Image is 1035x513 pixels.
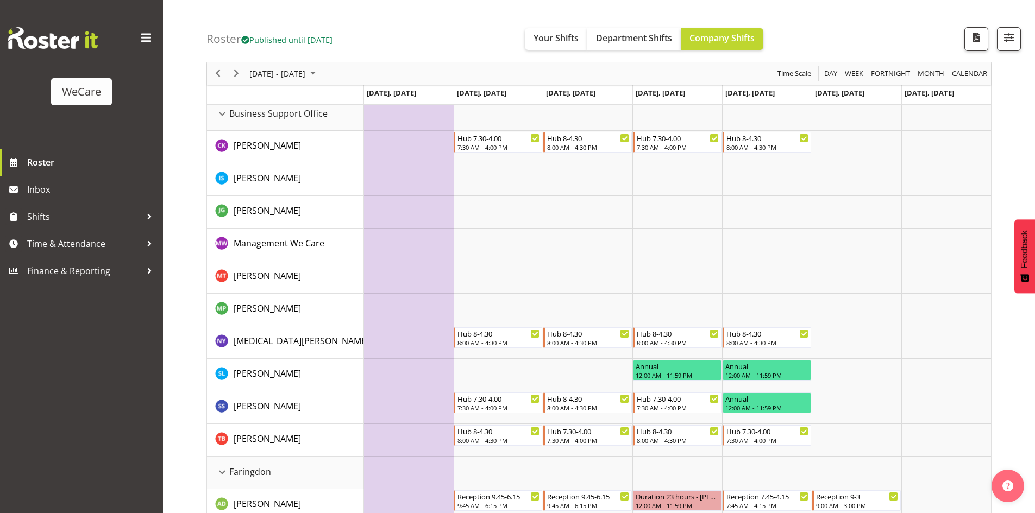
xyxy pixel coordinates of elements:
div: 8:00 AM - 4:30 PM [547,403,629,412]
span: [PERSON_NAME] [234,400,301,412]
button: Timeline Day [823,67,839,81]
button: Your Shifts [525,28,587,50]
div: Chloe Kim"s event - Hub 8-4.30 Begin From Wednesday, October 29, 2025 at 8:00:00 AM GMT+13:00 End... [543,132,632,153]
div: Hub 8-4.30 [547,132,629,143]
span: [PERSON_NAME] [234,433,301,445]
span: [DATE], [DATE] [636,88,685,98]
h4: Roster [206,33,333,45]
div: 9:00 AM - 3:00 PM [816,501,898,510]
button: Fortnight [869,67,912,81]
td: Management We Care resource [207,229,364,261]
div: 7:30 AM - 4:00 PM [457,403,540,412]
a: [PERSON_NAME] [234,172,301,185]
a: [MEDICAL_DATA][PERSON_NAME] [234,334,369,347]
div: 8:00 AM - 4:30 PM [457,338,540,347]
div: 8:00 AM - 4:30 PM [726,143,808,151]
div: 9:45 AM - 6:15 PM [547,501,629,510]
span: calendar [951,67,988,81]
span: [PERSON_NAME] [234,498,301,510]
button: Filter Shifts [997,27,1021,51]
span: [PERSON_NAME] [234,270,301,282]
button: Department Shifts [587,28,681,50]
div: previous period [209,62,227,85]
div: Tyla Boyd"s event - Hub 7.30-4.00 Begin From Friday, October 31, 2025 at 7:30:00 AM GMT+13:00 End... [723,425,811,446]
div: Hub 8-4.30 [547,328,629,339]
div: Reception 7.45-4.15 [726,491,808,502]
span: Inbox [27,181,158,198]
td: Michelle Thomas resource [207,261,364,294]
div: Duration 23 hours - [PERSON_NAME] [636,491,719,502]
div: 8:00 AM - 4:30 PM [457,436,540,445]
div: 7:45 AM - 4:15 PM [726,501,808,510]
div: 12:00 AM - 11:59 PM [636,501,719,510]
div: Hub 8-4.30 [637,426,719,436]
span: [DATE], [DATE] [815,88,864,98]
div: Hub 7.30-4.00 [547,426,629,436]
td: Isabel Simcox resource [207,163,364,196]
div: 7:30 AM - 4:00 PM [726,436,808,445]
span: Company Shifts [689,32,755,44]
div: 8:00 AM - 4:30 PM [637,436,719,445]
a: [PERSON_NAME] [234,204,301,217]
div: 7:30 AM - 4:00 PM [637,143,719,151]
div: Reception 9.45-6.15 [547,491,629,502]
div: Hub 8-4.30 [457,426,540,436]
span: Fortnight [870,67,911,81]
button: Download a PDF of the roster according to the set date range. [964,27,988,51]
div: 8:00 AM - 4:30 PM [547,143,629,151]
span: Feedback [1020,230,1030,268]
span: [DATE], [DATE] [905,88,954,98]
td: Business Support Office resource [207,98,364,131]
div: Tyla Boyd"s event - Hub 8-4.30 Begin From Tuesday, October 28, 2025 at 8:00:00 AM GMT+13:00 Ends ... [454,425,542,446]
button: Next [229,67,244,81]
button: Timeline Month [916,67,946,81]
a: [PERSON_NAME] [234,302,301,315]
a: Management We Care [234,237,324,250]
div: 8:00 AM - 4:30 PM [726,338,808,347]
td: Savita Savita resource [207,391,364,424]
div: Sarah Lamont"s event - Annual Begin From Thursday, October 30, 2025 at 12:00:00 AM GMT+13:00 Ends... [633,360,722,381]
div: Chloe Kim"s event - Hub 7.30-4.00 Begin From Tuesday, October 28, 2025 at 7:30:00 AM GMT+13:00 En... [454,132,542,153]
span: Roster [27,154,158,170]
div: 7:30 AM - 4:00 PM [637,403,719,412]
div: next period [227,62,246,85]
div: Chloe Kim"s event - Hub 8-4.30 Begin From Friday, October 31, 2025 at 8:00:00 AM GMT+13:00 Ends A... [723,132,811,153]
div: Reception 9-3 [816,491,898,502]
div: Hub 8-4.30 [726,132,808,143]
div: Aleea Devenport"s event - Reception 9.45-6.15 Begin From Tuesday, October 28, 2025 at 9:45:00 AM ... [454,490,542,511]
button: October 2025 [248,67,321,81]
div: Hub 8-4.30 [726,328,808,339]
span: Day [823,67,838,81]
span: Your Shifts [534,32,579,44]
span: Published until [DATE] [241,34,333,45]
button: Month [950,67,989,81]
span: [DATE], [DATE] [725,88,775,98]
button: Company Shifts [681,28,763,50]
div: Aleea Devenport"s event - Reception 7.45-4.15 Begin From Friday, October 31, 2025 at 7:45:00 AM G... [723,490,811,511]
a: [PERSON_NAME] [234,400,301,413]
div: Hub 7.30-4.00 [637,132,719,143]
a: [PERSON_NAME] [234,367,301,380]
span: [DATE] - [DATE] [248,67,306,81]
td: Chloe Kim resource [207,131,364,163]
div: Nikita Yates"s event - Hub 8-4.30 Begin From Thursday, October 30, 2025 at 8:00:00 AM GMT+13:00 E... [633,327,722,348]
span: Business Support Office [229,107,328,120]
span: [MEDICAL_DATA][PERSON_NAME] [234,335,369,347]
a: [PERSON_NAME] [234,497,301,510]
span: [PERSON_NAME] [234,368,301,379]
div: Aleea Devenport"s event - Reception 9.45-6.15 Begin From Wednesday, October 29, 2025 at 9:45:00 A... [543,490,632,511]
div: Annual [725,360,808,371]
div: Annual [636,360,719,371]
div: Savita Savita"s event - Annual Begin From Friday, October 31, 2025 at 12:00:00 AM GMT+13:00 Ends ... [723,392,811,413]
button: Time Scale [776,67,813,81]
div: 12:00 AM - 11:59 PM [636,371,719,379]
div: Aleea Devenport"s event - Reception 9-3 Begin From Saturday, November 1, 2025 at 9:00:00 AM GMT+1... [812,490,901,511]
button: Timeline Week [843,67,865,81]
div: Hub 7.30-4.00 [457,393,540,404]
td: Faringdon resource [207,457,364,489]
div: Chloe Kim"s event - Hub 7.30-4.00 Begin From Thursday, October 30, 2025 at 7:30:00 AM GMT+13:00 E... [633,132,722,153]
span: Finance & Reporting [27,263,141,279]
button: Previous [211,67,225,81]
div: Hub 7.30-4.00 [726,426,808,436]
div: 8:00 AM - 4:30 PM [547,338,629,347]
